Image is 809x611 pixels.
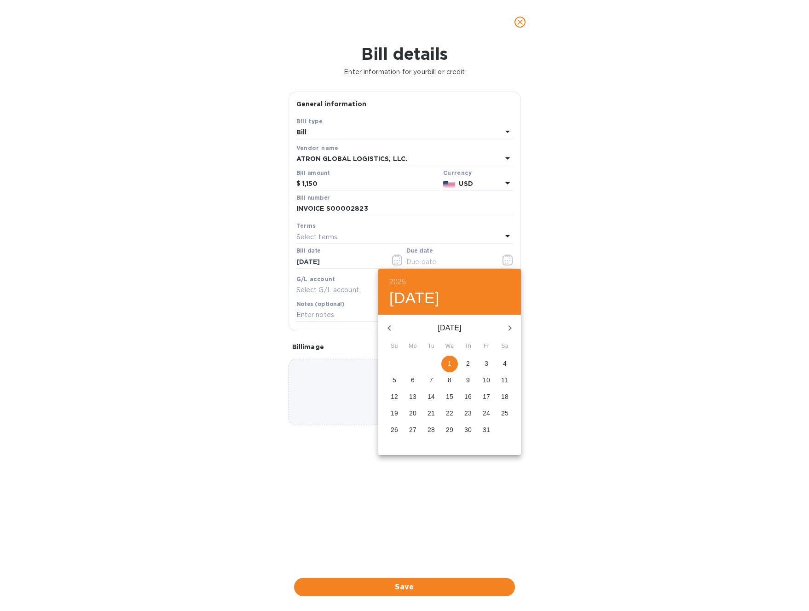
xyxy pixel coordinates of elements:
[386,372,403,389] button: 5
[386,342,403,351] span: Su
[497,372,513,389] button: 11
[423,389,439,405] button: 14
[478,372,495,389] button: 10
[441,372,458,389] button: 8
[478,342,495,351] span: Fr
[503,359,507,368] p: 4
[400,323,499,334] p: [DATE]
[404,422,421,438] button: 27
[460,342,476,351] span: Th
[464,409,472,418] p: 23
[404,342,421,351] span: Mo
[446,392,453,401] p: 15
[409,392,416,401] p: 13
[409,409,416,418] p: 20
[460,356,476,372] button: 2
[409,425,416,434] p: 27
[429,375,433,385] p: 7
[483,392,490,401] p: 17
[478,389,495,405] button: 17
[423,405,439,422] button: 21
[441,356,458,372] button: 1
[389,276,406,288] button: 2025
[464,425,472,434] p: 30
[446,425,453,434] p: 29
[423,342,439,351] span: Tu
[386,405,403,422] button: 19
[448,375,451,385] p: 8
[478,422,495,438] button: 31
[478,405,495,422] button: 24
[423,422,439,438] button: 28
[389,288,439,308] button: [DATE]
[391,425,398,434] p: 26
[404,372,421,389] button: 6
[497,356,513,372] button: 4
[501,392,509,401] p: 18
[460,372,476,389] button: 9
[483,375,490,385] p: 10
[441,422,458,438] button: 29
[404,389,421,405] button: 13
[466,375,470,385] p: 9
[404,405,421,422] button: 20
[391,409,398,418] p: 19
[386,422,403,438] button: 26
[460,389,476,405] button: 16
[497,342,513,351] span: Sa
[441,389,458,405] button: 15
[478,356,495,372] button: 3
[391,392,398,401] p: 12
[446,409,453,418] p: 22
[466,359,470,368] p: 2
[460,422,476,438] button: 30
[497,389,513,405] button: 18
[448,359,451,368] p: 1
[483,409,490,418] p: 24
[485,359,488,368] p: 3
[497,405,513,422] button: 25
[501,409,509,418] p: 25
[441,405,458,422] button: 22
[386,389,403,405] button: 12
[441,342,458,351] span: We
[428,409,435,418] p: 21
[423,372,439,389] button: 7
[428,392,435,401] p: 14
[460,405,476,422] button: 23
[428,425,435,434] p: 28
[483,425,490,434] p: 31
[464,392,472,401] p: 16
[393,375,396,385] p: 5
[501,375,509,385] p: 11
[411,375,415,385] p: 6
